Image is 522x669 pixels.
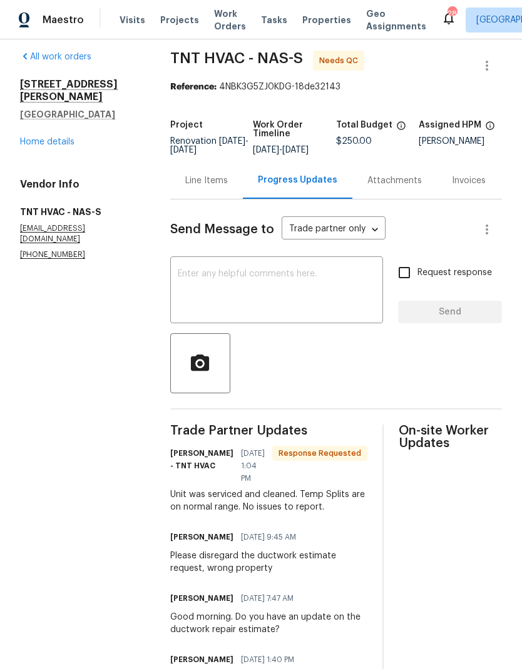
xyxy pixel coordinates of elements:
[185,174,228,187] div: Line Items
[336,137,372,146] span: $250.00
[219,137,245,146] span: [DATE]
[319,54,363,67] span: Needs QC
[366,8,426,33] span: Geo Assignments
[253,146,279,154] span: [DATE]
[399,425,502,450] span: On-site Worker Updates
[170,592,233,605] h6: [PERSON_NAME]
[302,14,351,26] span: Properties
[170,137,248,154] span: -
[258,174,337,186] div: Progress Updates
[170,550,367,575] div: Please disregard the ductwork estimate request, wrong property
[120,14,145,26] span: Visits
[170,611,367,636] div: Good morning. Do you have an update on the ductwork repair estimate?
[20,206,140,218] h5: TNT HVAC - NAS-S
[253,146,309,154] span: -
[274,447,366,460] span: Response Requested
[43,14,84,26] span: Maestro
[452,174,486,187] div: Invoices
[20,53,91,61] a: All work orders
[214,8,246,33] span: Work Orders
[419,121,481,129] h5: Assigned HPM
[282,146,309,154] span: [DATE]
[170,51,303,66] span: TNT HVAC - NAS-S
[170,425,367,437] span: Trade Partner Updates
[170,447,233,472] h6: [PERSON_NAME] - TNT HVAC
[241,531,296,543] span: [DATE] 9:45 AM
[241,653,294,666] span: [DATE] 1:40 PM
[170,146,197,154] span: [DATE]
[170,531,233,543] h6: [PERSON_NAME]
[241,592,294,605] span: [DATE] 7:47 AM
[336,121,392,129] h5: Total Budget
[448,8,456,20] div: 28
[20,178,140,191] h4: Vendor Info
[253,121,336,138] h5: Work Order Timeline
[261,16,287,24] span: Tasks
[367,174,422,187] div: Attachments
[170,121,203,129] h5: Project
[170,81,502,93] div: 4NBK3G5ZJ0KDG-18de32143
[396,121,406,137] span: The total cost of line items that have been proposed by Opendoor. This sum includes line items th...
[170,83,217,91] b: Reference:
[282,219,386,240] div: Trade partner only
[160,14,199,26] span: Projects
[241,447,265,485] span: [DATE] 1:04 PM
[170,488,367,513] div: Unit was serviced and cleaned. Temp Splits are on normal range. No issues to report.
[170,653,233,666] h6: [PERSON_NAME]
[417,266,492,279] span: Request response
[170,223,274,236] span: Send Message to
[170,137,248,154] span: Renovation
[20,138,74,146] a: Home details
[419,137,502,146] div: [PERSON_NAME]
[485,121,495,137] span: The hpm assigned to this work order.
